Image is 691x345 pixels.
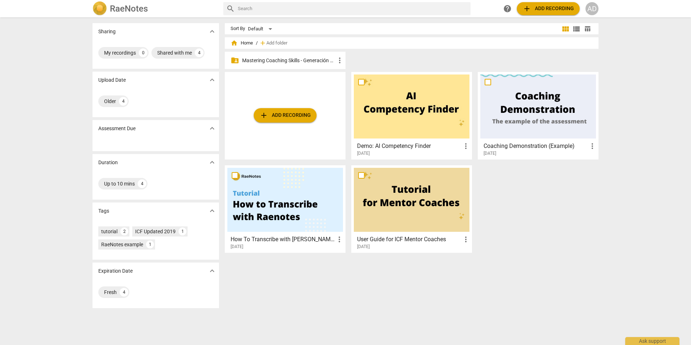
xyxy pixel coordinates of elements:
[259,39,266,47] span: add
[139,48,147,57] div: 0
[98,267,133,275] p: Expiration Date
[625,337,679,345] div: Ask support
[231,39,253,47] span: Home
[93,1,107,16] img: Logo
[503,4,512,13] span: help
[207,123,218,134] button: Show more
[207,157,218,168] button: Show more
[231,39,238,47] span: home
[484,142,588,150] h3: Coaching Demonstration (Example)
[238,3,468,14] input: Search
[335,56,344,65] span: more_vert
[462,142,470,150] span: more_vert
[208,158,216,167] span: expand_more
[242,57,335,64] p: Mastering Coaching Skills - Generación 32
[98,28,116,35] p: Sharing
[231,26,245,31] div: Sort By
[208,76,216,84] span: expand_more
[256,41,258,46] span: /
[354,168,469,250] a: User Guide for ICF Mentor Coaches[DATE]
[135,228,176,235] div: ICF Updated 2019
[195,48,203,57] div: 4
[259,111,311,120] span: Add recording
[98,159,118,166] p: Duration
[98,207,109,215] p: Tags
[354,74,469,156] a: Demo: AI Competency Finder[DATE]
[560,24,571,34] button: Tile view
[208,27,216,36] span: expand_more
[157,49,192,56] div: Shared with me
[335,235,344,244] span: more_vert
[104,180,135,187] div: Up to 10 mins
[208,267,216,275] span: expand_more
[120,288,128,297] div: 4
[110,4,148,14] h2: RaeNotes
[104,98,116,105] div: Older
[588,142,597,150] span: more_vert
[119,97,128,106] div: 4
[231,235,335,244] h3: How To Transcribe with RaeNotes
[248,23,275,35] div: Default
[138,179,146,188] div: 4
[584,25,591,32] span: table_chart
[585,2,598,15] button: AD
[501,2,514,15] a: Help
[357,244,370,250] span: [DATE]
[523,4,531,13] span: add
[207,26,218,37] button: Show more
[101,241,143,248] div: RaeNotes example
[104,49,136,56] div: My recordings
[231,56,239,65] span: folder_shared
[207,205,218,216] button: Show more
[93,1,218,16] a: LogoRaeNotes
[484,150,496,157] span: [DATE]
[357,235,462,244] h3: User Guide for ICF Mentor Coaches
[98,125,136,132] p: Assessment Due
[266,41,287,46] span: Add folder
[231,244,243,250] span: [DATE]
[208,124,216,133] span: expand_more
[104,289,117,296] div: Fresh
[226,4,235,13] span: search
[207,74,218,85] button: Show more
[179,227,186,235] div: 1
[582,24,593,34] button: Table view
[561,25,570,33] span: view_module
[259,111,268,120] span: add
[146,240,154,248] div: 1
[480,74,596,156] a: Coaching Demonstration (Example)[DATE]
[254,108,317,123] button: Upload
[207,265,218,276] button: Show more
[462,235,470,244] span: more_vert
[523,4,574,13] span: Add recording
[517,2,580,15] button: Upload
[98,76,126,84] p: Upload Date
[572,25,581,33] span: view_list
[571,24,582,34] button: List view
[208,206,216,215] span: expand_more
[101,228,117,235] div: tutorial
[227,168,343,250] a: How To Transcribe with [PERSON_NAME][DATE]
[357,142,462,150] h3: Demo: AI Competency Finder
[120,227,128,235] div: 2
[357,150,370,157] span: [DATE]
